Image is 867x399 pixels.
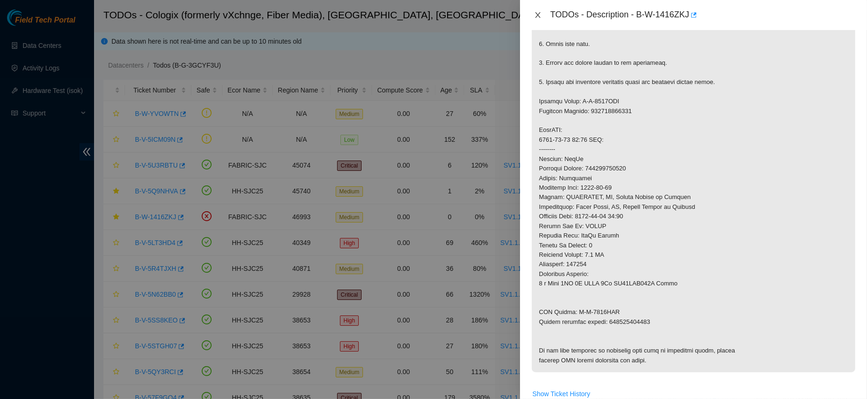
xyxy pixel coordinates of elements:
[550,8,856,23] div: TODOs - Description - B-W-1416ZKJ
[532,389,590,399] span: Show Ticket History
[531,11,544,20] button: Close
[534,11,542,19] span: close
